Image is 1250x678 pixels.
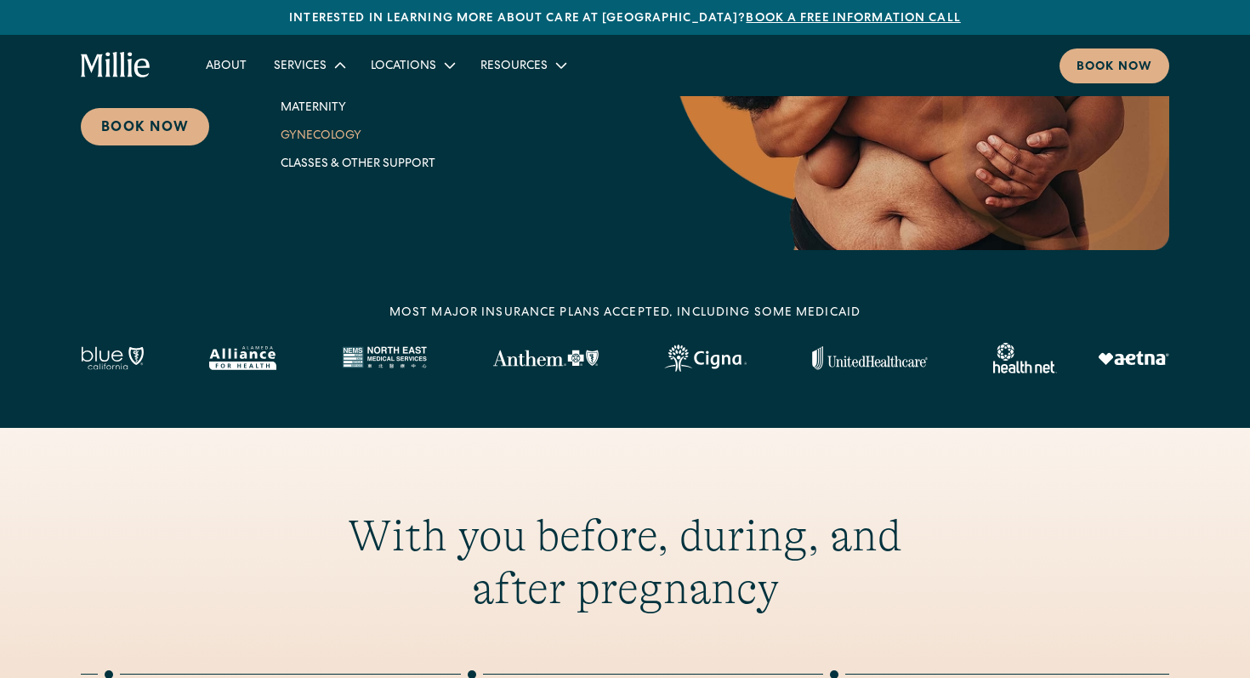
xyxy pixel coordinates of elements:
img: Blue California logo [81,346,144,370]
a: Gynecology [267,121,449,149]
div: Services [274,58,327,76]
nav: Services [260,79,456,191]
a: home [81,52,151,79]
a: Maternity [267,93,449,121]
div: MOST MAJOR INSURANCE PLANS ACCEPTED, INCLUDING some MEDICAID [389,305,861,322]
div: Resources [467,51,578,79]
img: North East Medical Services logo [342,346,427,370]
img: Aetna logo [1098,351,1169,365]
a: Book Now [81,108,209,145]
div: Locations [371,58,436,76]
img: Healthnet logo [993,343,1057,373]
div: Services [260,51,357,79]
div: Locations [357,51,467,79]
a: Book now [1060,48,1169,83]
a: Classes & Other Support [267,149,449,177]
a: Book a free information call [746,13,960,25]
h2: With you before, during, and after pregnancy [298,510,952,616]
img: Cigna logo [664,345,747,372]
a: About [192,51,260,79]
div: Resources [480,58,548,76]
img: Alameda Alliance logo [209,346,276,370]
img: Anthem Logo [492,350,599,367]
img: United Healthcare logo [812,346,928,370]
div: Book now [1077,59,1152,77]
